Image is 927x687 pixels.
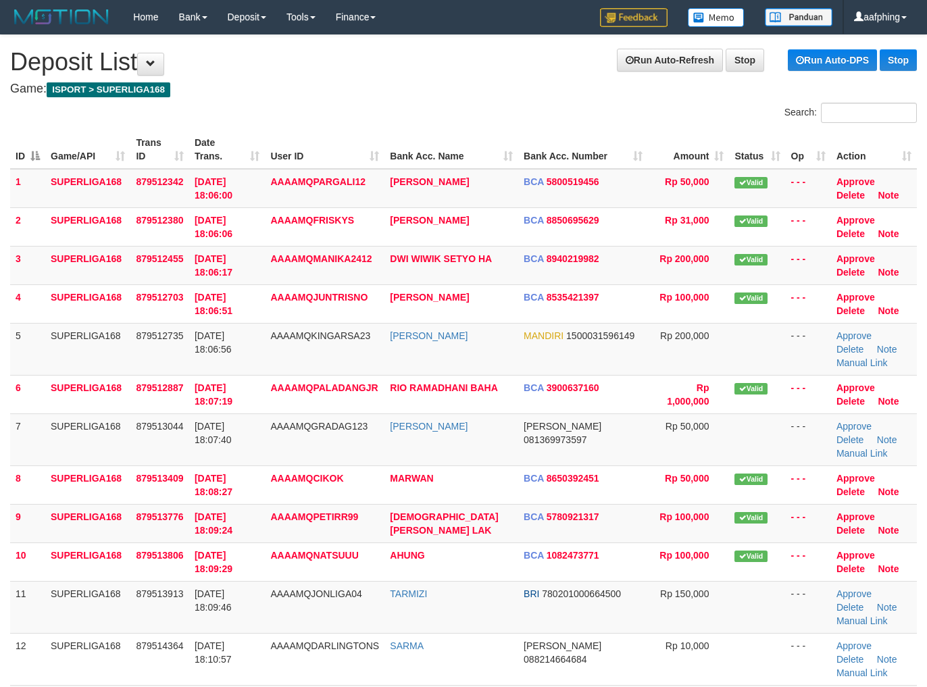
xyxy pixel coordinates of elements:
[524,330,563,341] span: MANDIRI
[270,421,368,432] span: AAAAMQGRADAG123
[666,421,709,432] span: Rp 50,000
[786,207,831,246] td: - - -
[518,130,648,169] th: Bank Acc. Number: activate to sort column ascending
[524,421,601,432] span: [PERSON_NAME]
[10,207,45,246] td: 2
[600,8,668,27] img: Feedback.jpg
[734,215,767,227] span: Valid transaction
[836,267,865,278] a: Delete
[836,640,872,651] a: Approve
[524,176,544,187] span: BCA
[195,253,232,278] span: [DATE] 18:06:17
[729,130,785,169] th: Status: activate to sort column ascending
[10,413,45,465] td: 7
[45,284,130,323] td: SUPERLIGA168
[136,330,183,341] span: 879512735
[524,511,544,522] span: BCA
[542,588,621,599] span: Copy 780201000664500 to clipboard
[10,82,917,96] h4: Game:
[524,473,544,484] span: BCA
[195,176,232,201] span: [DATE] 18:06:00
[10,323,45,375] td: 5
[47,82,170,97] span: ISPORT > SUPERLIGA168
[786,284,831,323] td: - - -
[836,525,865,536] a: Delete
[136,550,183,561] span: 879513806
[524,434,586,445] span: Copy 081369973597 to clipboard
[877,434,897,445] a: Note
[45,633,130,685] td: SUPERLIGA168
[45,323,130,375] td: SUPERLIGA168
[734,551,767,562] span: Valid transaction
[390,588,427,599] a: TARMIZI
[45,246,130,284] td: SUPERLIGA168
[665,215,709,226] span: Rp 31,000
[547,253,599,264] span: Copy 8940219982 to clipboard
[836,396,865,407] a: Delete
[390,292,469,303] a: [PERSON_NAME]
[878,486,899,497] a: Note
[836,421,872,432] a: Approve
[524,253,544,264] span: BCA
[734,177,767,188] span: Valid transaction
[524,292,544,303] span: BCA
[878,396,899,407] a: Note
[665,176,709,187] span: Rp 50,000
[136,253,183,264] span: 879512455
[786,581,831,633] td: - - -
[45,413,130,465] td: SUPERLIGA168
[384,130,518,169] th: Bank Acc. Name: activate to sort column ascending
[688,8,745,27] img: Button%20Memo.svg
[10,284,45,323] td: 4
[617,49,723,72] a: Run Auto-Refresh
[659,253,709,264] span: Rp 200,000
[836,448,888,459] a: Manual Link
[45,581,130,633] td: SUPERLIGA168
[786,542,831,581] td: - - -
[45,542,130,581] td: SUPERLIGA168
[734,512,767,524] span: Valid transaction
[659,292,709,303] span: Rp 100,000
[524,550,544,561] span: BCA
[45,504,130,542] td: SUPERLIGA168
[878,190,899,201] a: Note
[45,375,130,413] td: SUPERLIGA168
[659,550,709,561] span: Rp 100,000
[878,267,899,278] a: Note
[45,169,130,208] td: SUPERLIGA168
[547,550,599,561] span: Copy 1082473771 to clipboard
[660,330,709,341] span: Rp 200,000
[270,330,370,341] span: AAAAMQKINGARSA23
[45,130,130,169] th: Game/API: activate to sort column ascending
[10,169,45,208] td: 1
[836,486,865,497] a: Delete
[786,413,831,465] td: - - -
[734,474,767,485] span: Valid transaction
[836,253,875,264] a: Approve
[836,382,875,393] a: Approve
[836,344,863,355] a: Delete
[836,550,875,561] a: Approve
[195,511,232,536] span: [DATE] 18:09:24
[10,465,45,504] td: 8
[659,511,709,522] span: Rp 100,000
[195,421,232,445] span: [DATE] 18:07:40
[136,215,183,226] span: 879512380
[10,130,45,169] th: ID: activate to sort column descending
[734,292,767,304] span: Valid transaction
[195,215,232,239] span: [DATE] 18:06:06
[265,130,384,169] th: User ID: activate to sort column ascending
[836,330,872,341] a: Approve
[660,588,709,599] span: Rp 150,000
[10,581,45,633] td: 11
[270,640,379,651] span: AAAAMQDARLINGTONS
[390,253,492,264] a: DWI WIWIK SETYO HA
[390,215,469,226] a: [PERSON_NAME]
[270,176,366,187] span: AAAAMQPARGALI12
[10,375,45,413] td: 6
[524,640,601,651] span: [PERSON_NAME]
[786,246,831,284] td: - - -
[10,504,45,542] td: 9
[878,525,899,536] a: Note
[836,176,875,187] a: Approve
